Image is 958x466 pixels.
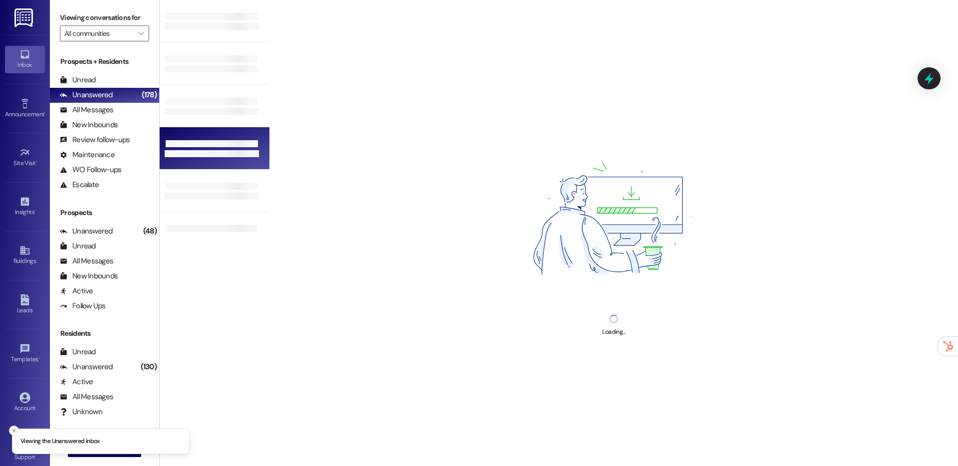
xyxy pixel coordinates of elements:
[20,437,100,446] p: Viewing the Unanswered inbox
[38,354,40,361] span: •
[50,208,159,218] div: Prospects
[60,105,113,115] div: All Messages
[64,25,133,41] input: All communities
[60,150,115,160] div: Maintenance
[60,120,118,130] div: New Inbounds
[44,109,46,116] span: •
[5,46,45,73] a: Inbox
[60,392,113,402] div: All Messages
[60,347,96,357] div: Unread
[141,224,159,239] div: (48)
[60,226,113,236] div: Unanswered
[60,75,96,85] div: Unread
[50,328,159,339] div: Residents
[50,56,159,67] div: Prospects + Residents
[60,407,102,417] div: Unknown
[60,90,113,100] div: Unanswered
[60,241,96,251] div: Unread
[60,271,118,281] div: New Inbounds
[5,340,45,367] a: Templates •
[60,256,113,266] div: All Messages
[138,29,144,37] i: 
[60,377,93,387] div: Active
[138,359,159,375] div: (130)
[60,362,113,372] div: Unanswered
[5,193,45,220] a: Insights •
[5,144,45,171] a: Site Visit •
[34,207,36,214] span: •
[5,389,45,416] a: Account
[5,438,45,465] a: Support
[5,242,45,269] a: Buildings
[602,327,625,337] div: Loading...
[60,165,121,175] div: WO Follow-ups
[60,180,99,190] div: Escalate
[139,87,159,103] div: (178)
[36,158,37,165] span: •
[60,301,106,311] div: Follow Ups
[60,10,149,25] label: Viewing conversations for
[5,291,45,318] a: Leads
[60,135,130,145] div: Review follow-ups
[14,8,35,27] img: ResiDesk Logo
[60,286,93,296] div: Active
[9,426,19,436] button: Close toast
